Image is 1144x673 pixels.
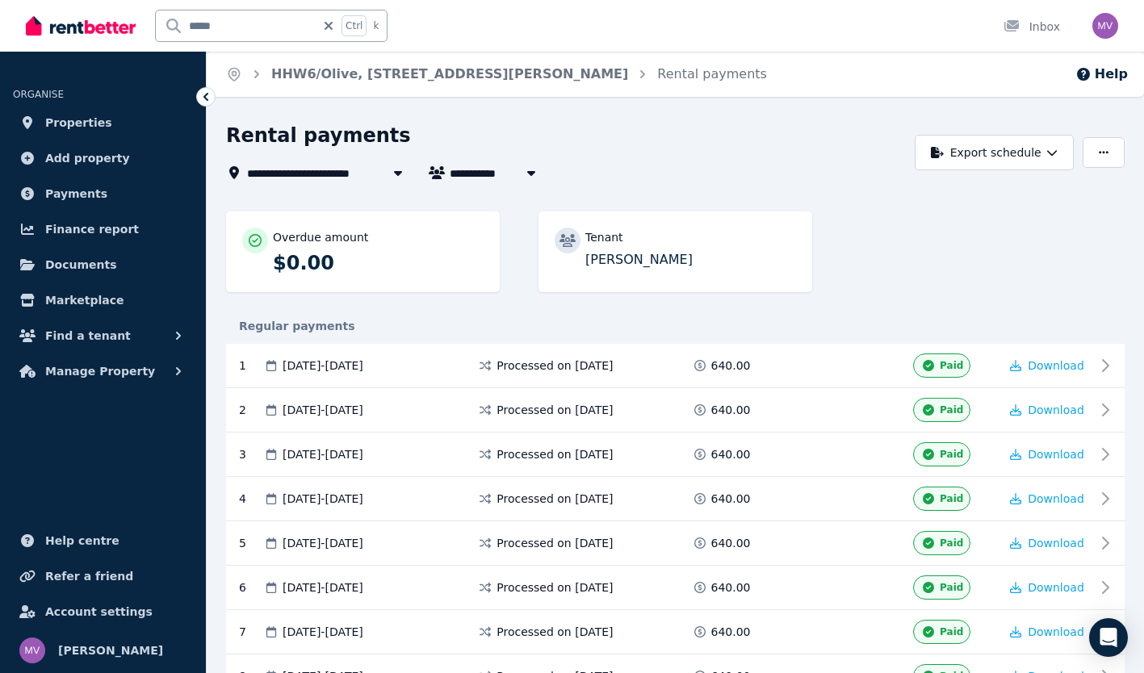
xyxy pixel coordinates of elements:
[283,579,363,596] span: [DATE] - [DATE]
[1092,13,1118,39] img: Marisa Vecchio
[711,491,751,507] span: 640.00
[497,446,613,462] span: Processed on [DATE]
[226,318,1125,334] div: Regular payments
[13,89,64,100] span: ORGANISE
[1004,19,1060,35] div: Inbox
[226,123,411,148] h1: Rental payments
[657,66,767,82] a: Rental payments
[497,491,613,507] span: Processed on [DATE]
[342,15,367,36] span: Ctrl
[273,250,484,276] p: $0.00
[373,19,379,32] span: k
[239,398,263,422] div: 2
[45,291,124,310] span: Marketplace
[711,357,751,374] span: 640.00
[13,249,193,281] a: Documents
[711,579,751,596] span: 640.00
[1028,359,1084,372] span: Download
[497,357,613,374] span: Processed on [DATE]
[13,284,193,316] a: Marketplace
[940,537,963,550] span: Paid
[940,625,963,638] span: Paid
[58,641,163,660] span: [PERSON_NAME]
[1075,65,1128,84] button: Help
[239,442,263,466] div: 3
[45,113,112,132] span: Properties
[1010,491,1084,507] button: Download
[45,255,117,274] span: Documents
[45,602,153,621] span: Account settings
[45,219,139,239] span: Finance report
[1010,357,1084,374] button: Download
[283,446,363,462] span: [DATE] - [DATE]
[940,492,963,505] span: Paid
[940,403,963,416] span: Paid
[283,491,363,507] span: [DATE] - [DATE]
[273,229,368,245] p: Overdue amount
[45,531,119,550] span: Help centre
[1010,579,1084,596] button: Download
[1028,448,1084,461] span: Download
[239,353,263,378] div: 1
[45,184,107,203] span: Payments
[45,566,133,586] span: Refer a friend
[13,560,193,592] a: Refer a friend
[26,14,136,38] img: RentBetter
[1028,581,1084,594] span: Download
[13,178,193,210] a: Payments
[1028,403,1084,416] span: Download
[45,362,155,381] span: Manage Property
[711,402,751,418] span: 640.00
[585,229,623,245] p: Tenant
[1010,446,1084,462] button: Download
[1028,492,1084,505] span: Download
[283,357,363,374] span: [DATE] - [DATE]
[711,535,751,551] span: 640.00
[940,581,963,594] span: Paid
[1028,537,1084,550] span: Download
[497,402,613,418] span: Processed on [DATE]
[1010,624,1084,640] button: Download
[1028,625,1084,638] span: Download
[13,213,193,245] a: Finance report
[283,402,363,418] span: [DATE] - [DATE]
[1089,618,1128,657] div: Open Intercom Messenger
[283,624,363,640] span: [DATE] - [DATE]
[711,624,751,640] span: 640.00
[13,596,193,628] a: Account settings
[1010,535,1084,551] button: Download
[711,446,751,462] span: 640.00
[207,52,786,97] nav: Breadcrumb
[271,66,628,82] a: HHW6/Olive, [STREET_ADDRESS][PERSON_NAME]
[585,250,796,270] p: [PERSON_NAME]
[239,487,263,511] div: 4
[13,107,193,139] a: Properties
[239,575,263,600] div: 6
[13,525,193,557] a: Help centre
[13,142,193,174] a: Add property
[13,355,193,387] button: Manage Property
[19,637,45,663] img: Marisa Vecchio
[45,148,130,168] span: Add property
[283,535,363,551] span: [DATE] - [DATE]
[45,326,131,345] span: Find a tenant
[497,535,613,551] span: Processed on [DATE]
[239,531,263,555] div: 5
[497,624,613,640] span: Processed on [DATE]
[940,359,963,372] span: Paid
[13,320,193,352] button: Find a tenant
[1010,402,1084,418] button: Download
[497,579,613,596] span: Processed on [DATE]
[940,448,963,461] span: Paid
[239,620,263,644] div: 7
[915,135,1074,170] button: Export schedule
